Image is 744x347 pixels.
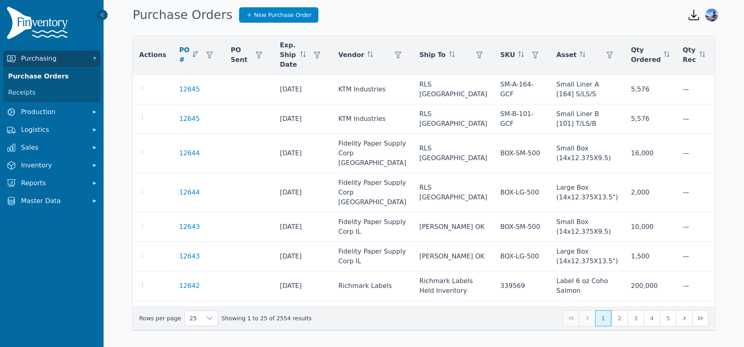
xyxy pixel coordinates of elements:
span: New Purchase Order [254,11,312,19]
button: Sales [3,140,100,156]
td: [DATE] [273,104,332,134]
button: Reports [3,175,100,191]
span: PO # [179,45,189,65]
span: Showing 1 to 25 of 2554 results [221,314,312,322]
button: Next Page [676,310,692,326]
button: Last Page [692,310,708,326]
td: Label 6 oz Pacific Cod [550,301,624,330]
a: Receipts [5,85,99,101]
span: Exp. Ship Date [280,40,297,70]
span: Master Data [21,196,86,206]
td: — [676,242,712,271]
button: Logistics [3,122,100,138]
button: Page 1 [595,310,611,326]
button: Inventory [3,157,100,173]
td: [DATE] [273,301,332,330]
td: [DATE] [273,212,332,242]
td: Richmark Labels [332,271,413,301]
span: Vendor [338,50,364,60]
td: — [676,173,712,212]
td: RLS [GEOGRAPHIC_DATA] [413,134,494,173]
a: 12644 [179,148,200,158]
td: [DATE] [273,75,332,104]
td: 339569 [494,271,550,301]
a: 12645 [179,85,200,94]
td: Label 6 oz Coho Salmon [550,271,624,301]
span: Asset [556,50,577,60]
span: Sales [21,143,86,152]
span: Ship To [419,50,445,60]
td: Fidelity Paper Supply Corp [GEOGRAPHIC_DATA] [332,173,413,212]
a: New Purchase Order [239,7,319,23]
td: 2,000 [624,173,676,212]
td: KTM Industries [332,104,413,134]
td: [DATE] [273,134,332,173]
td: 338654 [494,301,550,330]
td: 10,000 [624,212,676,242]
span: Qty Ordered [631,45,661,65]
td: Richmark Labels [332,301,413,330]
td: 200,000 [624,271,676,301]
td: — [676,212,712,242]
td: 96,000 [624,301,676,330]
img: Garrett McMullen [705,8,718,21]
td: — [676,75,712,104]
span: Rows per page [185,311,202,326]
td: — [676,301,712,330]
td: Fidelity Paper Supply Corp [GEOGRAPHIC_DATA] [332,134,413,173]
td: BOX-LG-500 [494,173,550,212]
a: 12642 [179,281,200,291]
td: [DATE] [273,173,332,212]
button: Page 4 [644,310,660,326]
td: Richmark Labels Held Inventory [413,301,494,330]
td: SM-A-164-GCF [494,75,550,104]
td: Fidelity Paper Supply Corp IL [332,242,413,271]
td: 5,576 [624,104,676,134]
span: PO Sent [231,45,247,65]
td: Small Liner B [101] T/LS/B [550,104,624,134]
button: Page 2 [611,310,627,326]
td: Small Liner A [164] S/LS/S [550,75,624,104]
button: Production [3,104,100,120]
a: 12643 [179,252,200,261]
span: Reports [21,178,86,188]
td: [PERSON_NAME] OK [413,212,494,242]
td: — [676,134,712,173]
td: — [676,104,712,134]
td: [DATE] [273,242,332,271]
a: Purchase Orders [5,68,99,85]
td: 5,576 [624,75,676,104]
h1: Purchase Orders [133,8,233,22]
td: Small Box (14x12.375X9.5) [550,212,624,242]
td: Small Box (14x12.375X9.5) [550,134,624,173]
a: 12644 [179,188,200,197]
td: BOX-LG-500 [494,242,550,271]
span: Production [21,107,86,117]
img: Finventory [6,6,71,42]
td: Large Box (14x12.375X13.5") [550,173,624,212]
span: Purchasing [21,54,86,63]
span: Logistics [21,125,86,135]
td: 1,500 [624,242,676,271]
button: Master Data [3,193,100,209]
td: [DATE] [273,271,332,301]
td: Large Box (14x12.375X13.5") [550,242,624,271]
td: KTM Industries [332,75,413,104]
button: Page 3 [627,310,644,326]
button: Purchasing [3,51,100,67]
td: BOX-SM-500 [494,134,550,173]
td: 16,000 [624,134,676,173]
td: — [676,271,712,301]
td: RLS [GEOGRAPHIC_DATA] [413,75,494,104]
td: BOX-SM-500 [494,212,550,242]
span: Inventory [21,161,86,170]
td: [PERSON_NAME] OK [413,242,494,271]
td: Fidelity Paper Supply Corp IL [332,212,413,242]
td: RLS [GEOGRAPHIC_DATA] [413,173,494,212]
td: RLS [GEOGRAPHIC_DATA] [413,104,494,134]
span: Qty Rec [683,45,696,65]
a: 12643 [179,222,200,232]
td: SM-B-101-GCF [494,104,550,134]
a: 12645 [179,114,200,124]
td: Richmark Labels Held Inventory [413,271,494,301]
